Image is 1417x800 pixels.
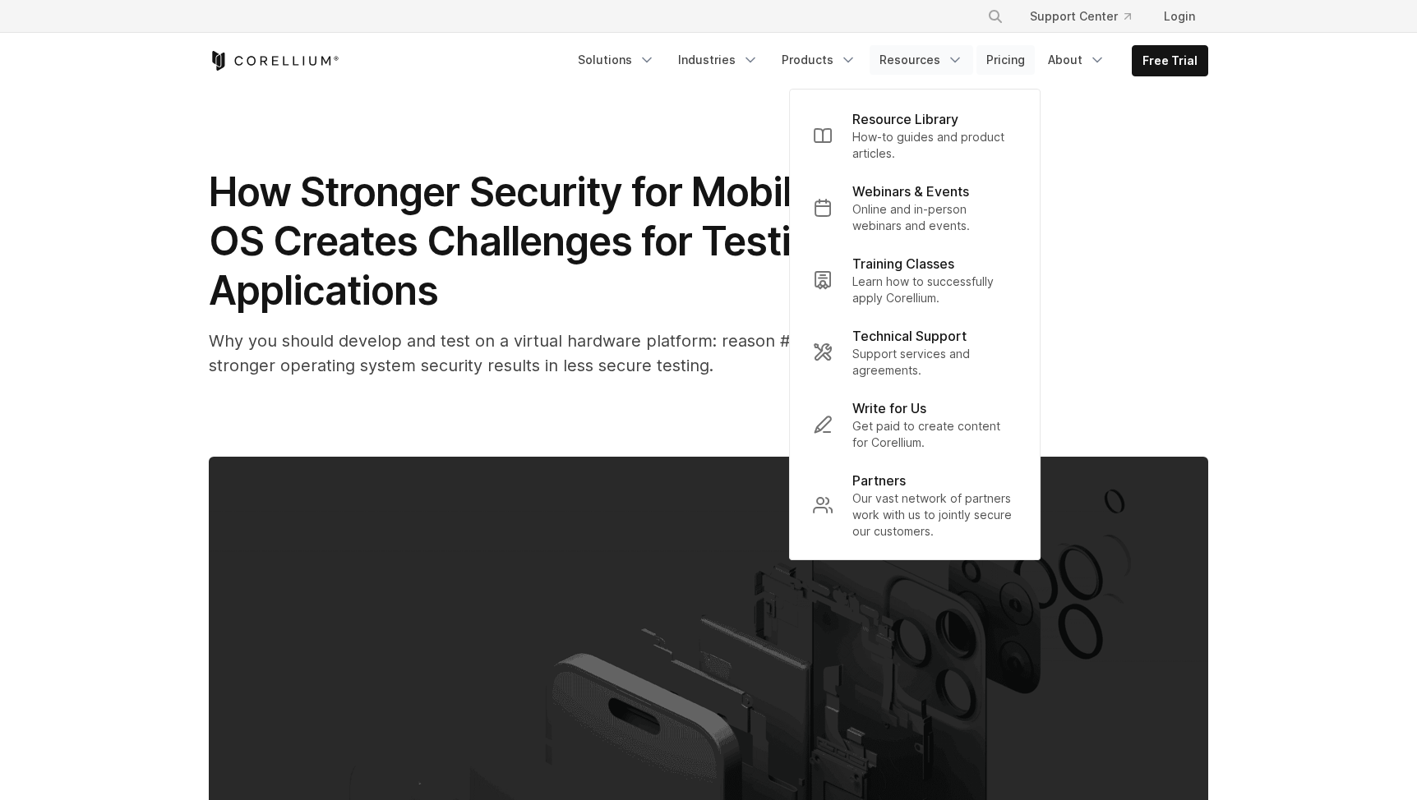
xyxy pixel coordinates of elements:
p: Webinars & Events [852,182,969,201]
span: Why you should develop and test on a virtual hardware platform: reason #4 stronger operating syst... [209,331,801,375]
span: How Stronger Security for Mobile OS Creates Challenges for Testing Applications [209,168,838,315]
p: Partners [852,471,906,490]
a: Free Trial [1133,46,1207,76]
a: Write for Us Get paid to create content for Corellium. [800,389,1030,461]
a: Industries [668,45,769,75]
p: How-to guides and product articles. [852,129,1017,162]
p: Technical Support [852,326,967,346]
p: Write for Us [852,398,926,418]
a: Resource Library How-to guides and product articles. [800,99,1030,172]
p: Online and in-person webinars and events. [852,201,1017,234]
p: Our vast network of partners work with us to jointly secure our customers. [852,490,1017,540]
a: Products [772,45,866,75]
p: Resource Library [852,109,958,129]
a: Resources [870,45,973,75]
a: Partners Our vast network of partners work with us to jointly secure our customers. [800,461,1030,549]
div: Navigation Menu [568,45,1208,76]
p: Support services and agreements. [852,346,1017,379]
a: Training Classes Learn how to successfully apply Corellium. [800,244,1030,316]
a: Pricing [976,45,1035,75]
a: Support Center [1017,2,1144,31]
button: Search [981,2,1010,31]
a: About [1038,45,1115,75]
p: Training Classes [852,254,954,274]
div: Navigation Menu [967,2,1208,31]
a: Login [1151,2,1208,31]
p: Get paid to create content for Corellium. [852,418,1017,451]
a: Solutions [568,45,665,75]
a: Corellium Home [209,51,339,71]
a: Technical Support Support services and agreements. [800,316,1030,389]
a: Webinars & Events Online and in-person webinars and events. [800,172,1030,244]
p: Learn how to successfully apply Corellium. [852,274,1017,306]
